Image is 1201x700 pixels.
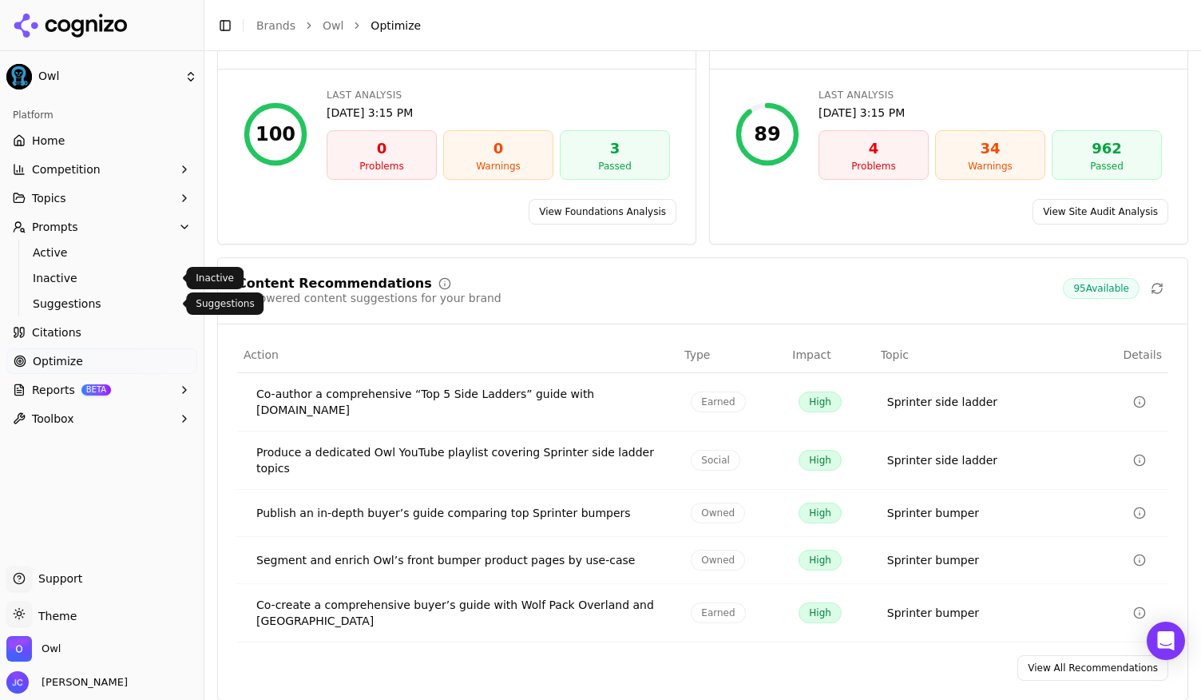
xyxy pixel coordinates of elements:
th: Type [678,337,786,373]
span: Earned [691,392,745,412]
a: Sprinter side ladder [887,452,997,468]
a: Sprinter bumper [887,605,979,621]
a: View All Recommendations [1017,655,1168,681]
span: Details [1096,347,1162,363]
div: 962 [1059,137,1155,160]
div: [DATE] 3:15 PM [327,105,670,121]
span: Active [33,245,172,261]
span: Topic [881,347,909,363]
p: Suggestions [196,297,254,310]
span: High [799,392,842,412]
button: ReportsBETA [6,377,197,403]
div: Passed [1059,160,1155,173]
a: Owl [323,18,343,34]
button: Competition [6,157,197,182]
div: 34 [942,137,1038,160]
img: Owl [6,64,32,89]
img: Jeff Clemishaw [6,671,29,694]
span: High [799,503,842,523]
span: Home [32,133,65,149]
div: Problems [334,160,430,173]
span: Earned [691,603,745,623]
a: Optimize [6,348,197,374]
a: Sprinter bumper [887,552,979,568]
div: Content Recommendations [237,277,432,290]
div: Segment and enrich Owl’s front bumper product pages by use-case [256,552,665,568]
span: Owned [691,503,745,523]
span: BETA [81,384,111,396]
span: Optimize [371,18,421,34]
div: Last Analysis [819,89,1162,101]
span: Owl [38,70,178,84]
a: Sprinter bumper [887,505,979,521]
span: High [799,450,842,471]
span: Reports [32,382,75,398]
button: Open organization switcher [6,636,61,662]
span: [PERSON_NAME] [35,675,128,690]
span: Social [691,450,740,471]
div: Problems [826,160,922,173]
a: Suggestions [26,292,178,315]
div: AI-powered content suggestions for your brand [237,290,501,306]
span: Topics [32,190,66,206]
th: Action [237,337,678,373]
div: 0 [334,137,430,160]
a: Inactive [26,267,178,289]
span: Impact [792,347,830,363]
span: Prompts [32,219,78,235]
div: [DATE] 3:15 PM [819,105,1162,121]
div: Warnings [450,160,546,173]
div: Open Intercom Messenger [1147,622,1185,660]
button: Open user button [6,671,128,694]
div: Last Analysis [327,89,670,101]
div: 100 [256,121,295,147]
div: Warnings [942,160,1038,173]
div: Platform [6,102,197,128]
span: Citations [32,324,81,340]
th: Details [1090,337,1168,373]
span: Optimize [33,353,83,369]
div: Publish an in-depth buyer’s guide comparing top Sprinter bumpers [256,505,665,521]
a: Sprinter side ladder [887,394,997,410]
div: Passed [567,160,663,173]
button: Topics [6,185,197,211]
span: Suggestions [33,296,172,312]
a: Citations [6,320,197,345]
span: Toolbox [32,411,74,427]
span: Owned [691,550,745,571]
img: Owl [6,636,32,662]
div: Co-author a comprehensive “Top 5 Side Ladders” guide with [DOMAIN_NAME] [256,386,665,418]
a: View Foundations Analysis [529,199,676,225]
div: 89 [754,121,780,147]
span: High [799,603,842,623]
button: Prompts [6,214,197,240]
span: Inactive [33,270,172,286]
div: 3 [567,137,663,160]
div: Data table [237,337,1168,642]
th: Topic [874,337,1090,373]
p: Inactive [196,272,234,284]
span: Type [684,347,710,363]
a: Active [26,241,178,264]
div: 0 [450,137,546,160]
nav: breadcrumb [256,18,1156,34]
span: Action [244,347,279,363]
div: 4 [826,137,922,160]
a: Brands [256,19,295,32]
span: High [799,550,842,571]
div: Produce a dedicated Owl YouTube playlist covering Sprinter side ladder topics [256,444,665,476]
div: Co-create a comprehensive buyer’s guide with Wolf Pack Overland and [GEOGRAPHIC_DATA] [256,597,665,629]
span: Owl [42,642,61,656]
span: Competition [32,161,101,177]
span: 95 Available [1063,278,1140,299]
button: Toolbox [6,406,197,432]
span: Theme [32,610,77,622]
a: View Site Audit Analysis [1033,199,1168,225]
span: Support [32,571,82,587]
th: Impact [786,337,874,373]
